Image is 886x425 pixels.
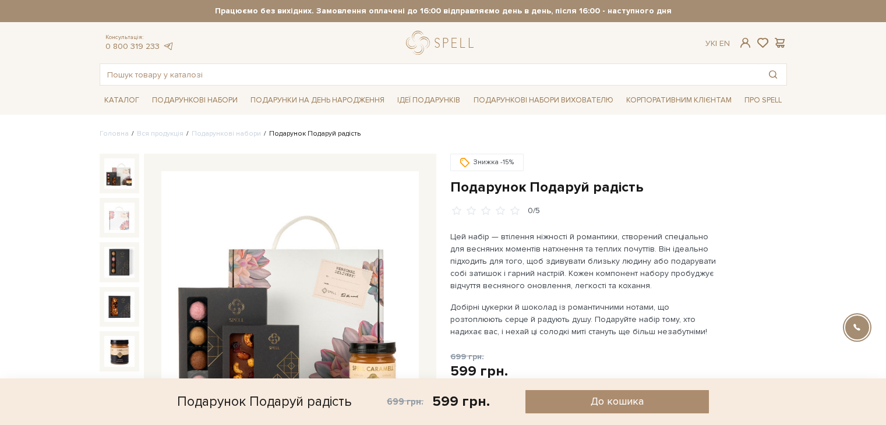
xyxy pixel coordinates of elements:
div: 599 грн. [450,362,508,380]
div: Ук [705,38,730,49]
button: До кошика [525,390,709,413]
h1: Подарунок Подаруй радість [450,178,787,196]
span: | [715,38,717,48]
a: Корпоративним клієнтам [622,90,736,110]
span: 699 грн. [387,396,423,407]
p: Цей набір — втілення ніжності й романтики, створений спеціально для весняних моментів натхнення т... [450,231,723,292]
a: En [719,38,730,48]
a: 0 800 319 233 [105,41,160,51]
div: 0/5 [528,206,540,217]
span: Консультація: [105,34,174,41]
a: Подарункові набори [147,91,242,109]
img: Подарунок Подаруй радість [104,158,135,189]
div: Знижка -15% [450,154,524,171]
input: Пошук товару у каталозі [100,64,760,85]
a: Подарунки на День народження [246,91,389,109]
li: Подарунок Подаруй радість [261,129,361,139]
img: Подарунок Подаруй радість [104,336,135,366]
a: Головна [100,129,129,138]
div: Подарунок Подаруй радість [177,390,352,413]
button: Пошук товару у каталозі [760,64,786,85]
img: Подарунок Подаруй радість [104,203,135,233]
a: Подарункові набори вихователю [469,90,618,110]
span: До кошика [591,395,644,408]
img: Подарунок Подаруй радість [104,292,135,322]
p: Добірні цукерки й шоколад із романтичними нотами, що розтоплюють серце й радують душу. Подаруйте ... [450,301,723,338]
a: logo [406,31,479,55]
a: Вся продукція [137,129,183,138]
a: Ідеї подарунків [393,91,465,109]
a: Подарункові набори [192,129,261,138]
img: Подарунок Подаруй радість [104,247,135,277]
div: 599 грн. [432,392,490,410]
a: Про Spell [740,91,786,109]
strong: Працюємо без вихідних. Замовлення оплачені до 16:00 відправляємо день в день, після 16:00 - насту... [100,6,787,16]
a: Каталог [100,91,144,109]
a: telegram [163,41,174,51]
span: 699 грн. [450,352,484,362]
